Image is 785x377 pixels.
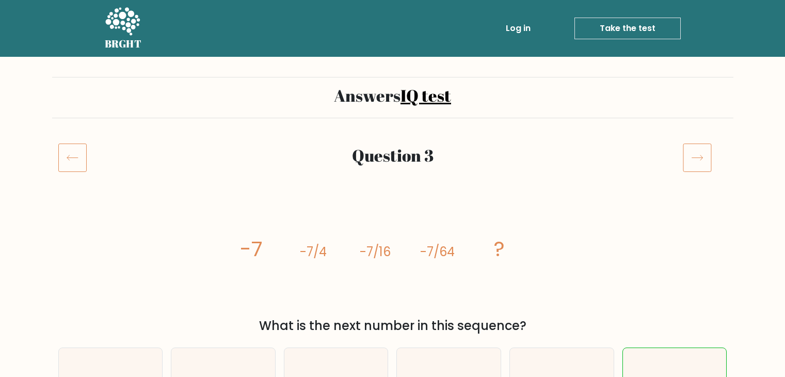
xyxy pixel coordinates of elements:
tspan: -7/64 [420,243,454,260]
tspan: -7/16 [360,243,391,260]
div: What is the next number in this sequence? [65,317,721,335]
a: IQ test [400,84,451,106]
tspan: ? [493,234,504,263]
tspan: -7 [240,234,263,263]
a: Take the test [574,18,681,39]
h2: Question 3 [115,146,670,165]
h2: Answers [58,86,727,105]
a: Log in [502,18,535,39]
h5: BRGHT [105,38,142,50]
tspan: -7/4 [300,243,327,260]
a: BRGHT [105,4,142,53]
